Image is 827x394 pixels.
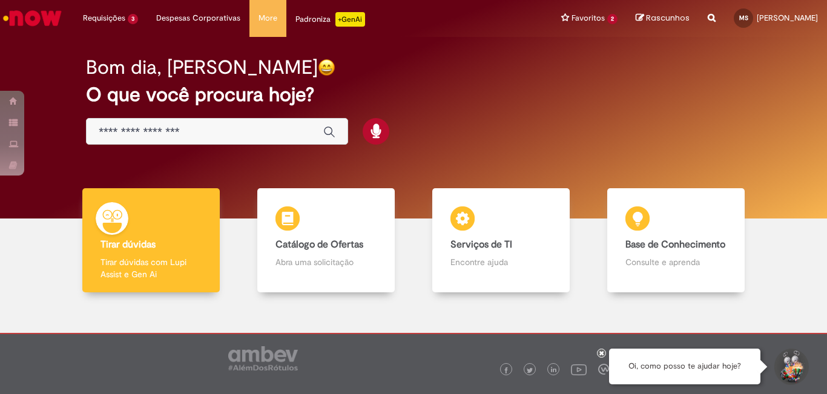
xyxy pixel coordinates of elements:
a: Catálogo de Ofertas Abra uma solicitação [239,188,413,293]
p: Abra uma solicitação [275,256,377,268]
img: logo_footer_youtube.png [571,361,587,377]
span: Favoritos [572,12,605,24]
img: logo_footer_ambev_rotulo_gray.png [228,346,298,370]
h2: O que você procura hoje? [86,84,741,105]
b: Catálogo de Ofertas [275,238,363,251]
span: Despesas Corporativas [156,12,240,24]
a: Base de Conhecimento Consulte e aprenda [588,188,763,293]
div: Padroniza [295,12,365,27]
span: More [259,12,277,24]
img: logo_footer_workplace.png [598,364,609,375]
p: Consulte e aprenda [625,256,727,268]
a: Tirar dúvidas Tirar dúvidas com Lupi Assist e Gen Ai [64,188,239,293]
span: Rascunhos [646,12,690,24]
span: [PERSON_NAME] [757,13,818,23]
b: Base de Conhecimento [625,238,725,251]
b: Tirar dúvidas [100,238,156,251]
button: Iniciar Conversa de Suporte [773,349,809,385]
span: 3 [128,14,138,24]
p: Tirar dúvidas com Lupi Assist e Gen Ai [100,256,202,280]
span: 2 [607,14,618,24]
p: +GenAi [335,12,365,27]
p: Encontre ajuda [450,256,552,268]
img: logo_footer_facebook.png [503,367,509,373]
img: logo_footer_twitter.png [527,367,533,373]
a: Rascunhos [636,13,690,24]
a: Serviços de TI Encontre ajuda [413,188,588,293]
div: Oi, como posso te ajudar hoje? [609,349,760,384]
img: happy-face.png [318,59,335,76]
img: logo_footer_linkedin.png [551,367,557,374]
img: ServiceNow [1,6,64,30]
span: Requisições [83,12,125,24]
h2: Bom dia, [PERSON_NAME] [86,57,318,78]
b: Serviços de TI [450,238,512,251]
span: MS [739,14,748,22]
